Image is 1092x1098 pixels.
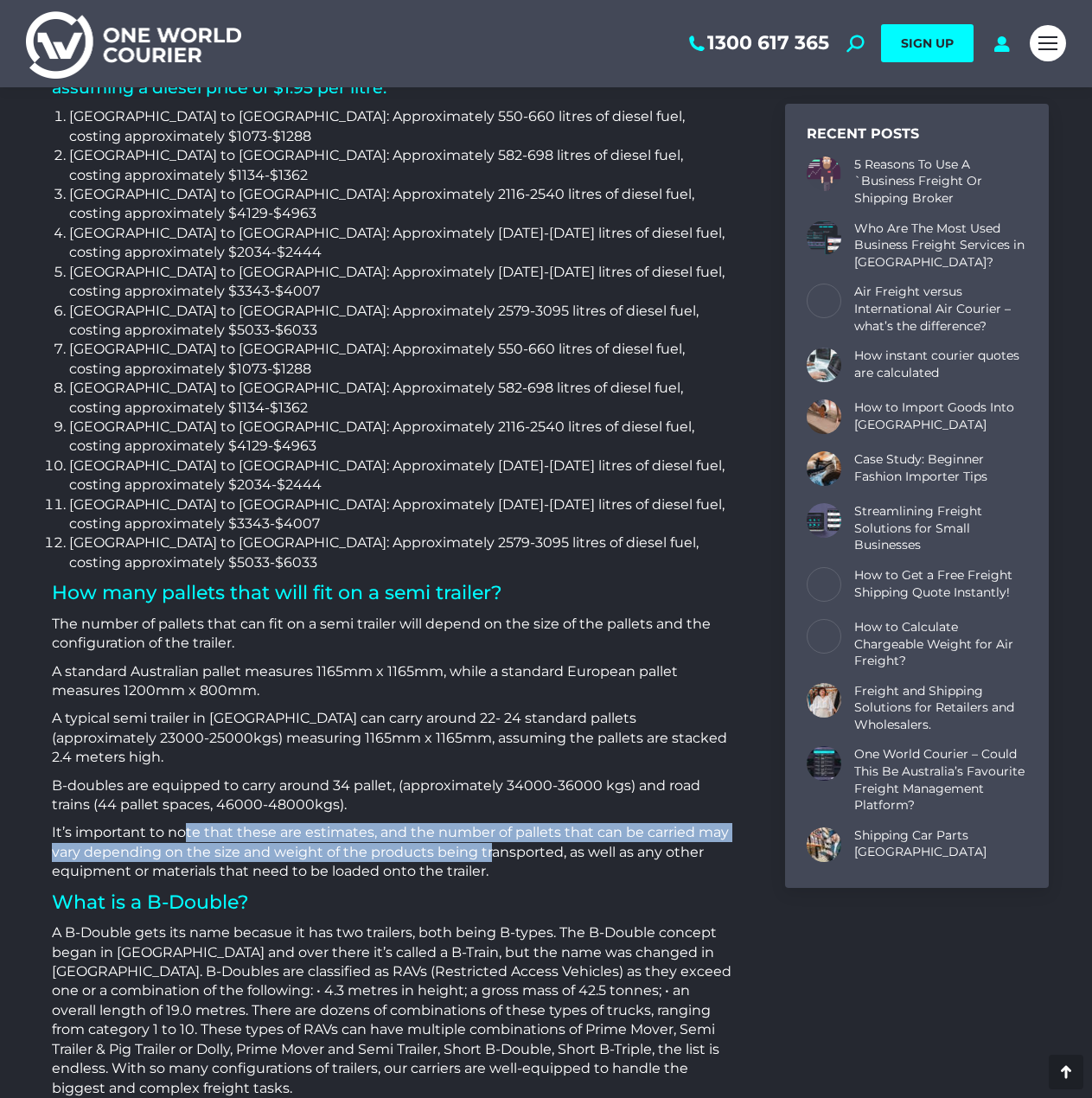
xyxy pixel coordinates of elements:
li: [GEOGRAPHIC_DATA] to [GEOGRAPHIC_DATA]: Approximately 2116-2540 litres of diesel fuel, costing ap... [69,185,733,224]
a: Post image [807,567,841,602]
span: SIGN UP [901,35,954,51]
a: How to Calculate Chargeable Weight for Air Freight? [854,619,1027,670]
p: A typical semi trailer in [GEOGRAPHIC_DATA] can carry around 22- 24 standard pallets (approximate... [52,709,733,767]
a: SIGN UP [881,24,974,62]
a: Post image [807,220,841,255]
li: [GEOGRAPHIC_DATA] to [GEOGRAPHIC_DATA]: Approximately 2116-2540 litres of diesel fuel, costing ap... [69,418,733,456]
li: [GEOGRAPHIC_DATA] to [GEOGRAPHIC_DATA]: Approximately [DATE]-[DATE] litres of diesel fuel, costin... [69,495,733,534]
li: [GEOGRAPHIC_DATA] to [GEOGRAPHIC_DATA]: Approximately [DATE]-[DATE] litres of diesel fuel, costin... [69,456,733,495]
li: [GEOGRAPHIC_DATA] to [GEOGRAPHIC_DATA]: Approximately [DATE]-[DATE] litres of diesel fuel, costin... [69,263,733,302]
li: [GEOGRAPHIC_DATA] to [GEOGRAPHIC_DATA]: Approximately 2579-3095 litres of diesel fuel, costing ap... [69,302,733,341]
a: Post image [807,348,841,382]
h2: What is a B-Double? [52,891,733,916]
div: Recent Posts [807,125,1027,144]
p: A standard Australian pallet measures 1165mm x 1165mm, while a standard European pallet measures ... [52,662,733,701]
a: Post image [807,399,841,434]
a: How to Get a Free Freight Shipping Quote Instantly! [854,567,1027,601]
a: Post image [807,619,841,654]
li: [GEOGRAPHIC_DATA] to [GEOGRAPHIC_DATA]: Approximately 550-660 litres of diesel fuel, costing appr... [69,107,733,146]
a: Post image [807,683,841,718]
li: [GEOGRAPHIC_DATA] to [GEOGRAPHIC_DATA]: Approximately [DATE]-[DATE] litres of diesel fuel, costin... [69,224,733,263]
a: Post image [807,451,841,486]
a: 1300 617 365 [686,32,829,54]
li: [GEOGRAPHIC_DATA] to [GEOGRAPHIC_DATA]: Approximately 582-698 litres of diesel fuel, costing appr... [69,379,733,418]
h2: How many pallets that will fit on a semi trailer? [52,581,733,606]
a: Freight and Shipping Solutions for Retailers and Wholesalers. [854,683,1027,734]
a: Air Freight versus International Air Courier – what’s the difference? [854,284,1027,335]
li: [GEOGRAPHIC_DATA] to [GEOGRAPHIC_DATA]: Approximately 550-660 litres of diesel fuel, costing appr... [69,340,733,379]
p: A B-Double gets its name becasue it has two trailers, both being B-types. The B-Double concept be... [52,923,733,1098]
p: It’s important to note that these are estimates, and the number of pallets that can be carried ma... [52,823,733,881]
img: One World Courier [26,9,241,79]
a: Post image [807,746,841,781]
a: Case Study: Beginner Fashion Importer Tips [854,451,1027,485]
li: [GEOGRAPHIC_DATA] to [GEOGRAPHIC_DATA]: Approximately 582-698 litres of diesel fuel, costing appr... [69,146,733,185]
a: How instant courier quotes are calculated [854,348,1027,381]
a: Shipping Car Parts [GEOGRAPHIC_DATA] [854,827,1027,861]
a: Post image [807,503,841,538]
p: The number of pallets that can fit on a semi trailer will depend on the size of the pallets and t... [52,615,733,654]
a: Streamlining Freight Solutions for Small Businesses [854,503,1027,554]
a: 5 Reasons To Use A `Business Freight Or Shipping Broker [854,156,1027,207]
a: How to Import Goods Into [GEOGRAPHIC_DATA] [854,399,1027,433]
a: Post image [807,156,841,191]
a: Who Are The Most Used Business Freight Services in [GEOGRAPHIC_DATA]? [854,220,1027,271]
p: B-doubles are equipped to carry around 34 pallet, (approximately 34000-36000 kgs) and road trains... [52,776,733,815]
li: [GEOGRAPHIC_DATA] to [GEOGRAPHIC_DATA]: Approximately 2579-3095 litres of diesel fuel, costing ap... [69,533,733,572]
a: One World Courier – Could This Be Australia’s Favourite Freight Management Platform? [854,746,1027,814]
a: Mobile menu icon [1030,25,1066,61]
a: Post image [807,827,841,862]
a: Post image [807,284,841,318]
